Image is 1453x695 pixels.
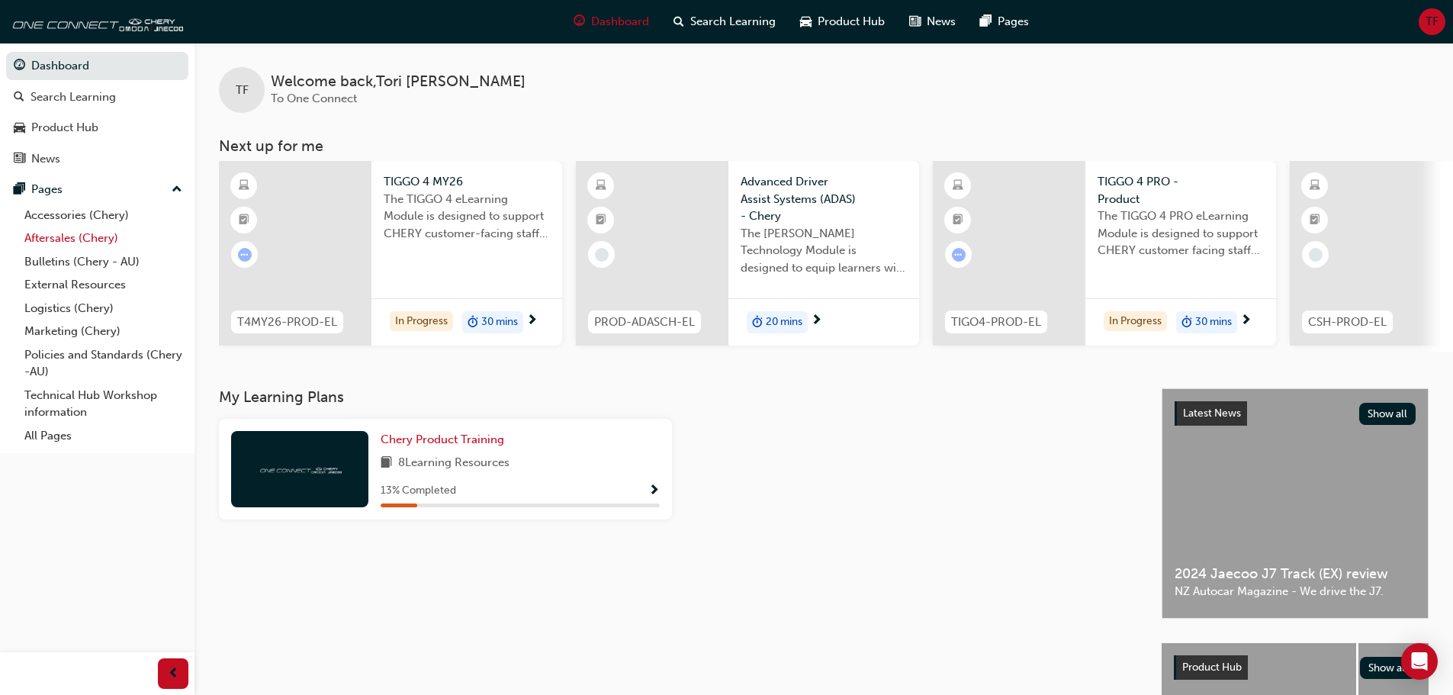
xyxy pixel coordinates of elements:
[238,248,252,262] span: learningRecordVerb_ATTEMPT-icon
[384,191,550,243] span: The TIGGO 4 eLearning Module is designed to support CHERY customer-facing staff with the product ...
[8,6,183,37] img: oneconnect
[661,6,788,37] a: search-iconSearch Learning
[14,183,25,197] span: pages-icon
[595,248,609,262] span: learningRecordVerb_NONE-icon
[1308,314,1387,331] span: CSH-PROD-EL
[952,248,966,262] span: learningRecordVerb_ATTEMPT-icon
[271,92,357,105] span: To One Connect
[239,176,249,196] span: learningResourceType_ELEARNING-icon
[18,227,188,250] a: Aftersales (Chery)
[1426,13,1439,31] span: TF
[468,313,478,333] span: duration-icon
[6,175,188,204] button: Pages
[648,484,660,498] span: Show Progress
[800,12,812,31] span: car-icon
[239,211,249,230] span: booktick-icon
[481,314,518,331] span: 30 mins
[673,12,684,31] span: search-icon
[14,121,25,135] span: car-icon
[1359,403,1416,425] button: Show all
[381,433,504,446] span: Chery Product Training
[766,314,802,331] span: 20 mins
[31,119,98,137] div: Product Hub
[18,273,188,297] a: External Resources
[6,83,188,111] a: Search Learning
[741,173,907,225] span: Advanced Driver Assist Systems (ADAS) - Chery
[596,211,606,230] span: booktick-icon
[258,462,342,476] img: oneconnect
[398,454,510,473] span: 8 Learning Resources
[1419,8,1445,35] button: TF
[390,311,453,332] div: In Progress
[909,12,921,31] span: news-icon
[741,225,907,277] span: The [PERSON_NAME] Technology Module is designed to equip learners with essential knowledge about ...
[933,161,1276,346] a: TIGO4-PROD-ELTIGGO 4 PRO - ProductThe TIGGO 4 PRO eLearning Module is designed to support CHERY c...
[951,314,1041,331] span: TIGO4-PROD-EL
[1175,401,1416,426] a: Latest NewsShow all
[1162,388,1429,619] a: Latest NewsShow all2024 Jaecoo J7 Track (EX) reviewNZ Autocar Magazine - We drive the J7.
[752,313,763,333] span: duration-icon
[18,384,188,424] a: Technical Hub Workshop information
[998,13,1029,31] span: Pages
[1240,314,1252,328] span: next-icon
[381,482,456,500] span: 13 % Completed
[168,664,179,684] span: prev-icon
[237,314,337,331] span: T4MY26-PROD-EL
[18,250,188,274] a: Bulletins (Chery - AU)
[953,211,963,230] span: booktick-icon
[1401,643,1438,680] div: Open Intercom Messenger
[561,6,661,37] a: guage-iconDashboard
[1175,565,1416,583] span: 2024 Jaecoo J7 Track (EX) review
[18,424,188,448] a: All Pages
[6,114,188,142] a: Product Hub
[1104,311,1167,332] div: In Progress
[1360,657,1417,679] button: Show all
[811,314,822,328] span: next-icon
[574,12,585,31] span: guage-icon
[271,73,526,91] span: Welcome back , Tori [PERSON_NAME]
[1309,248,1323,262] span: learningRecordVerb_NONE-icon
[1182,661,1242,674] span: Product Hub
[788,6,897,37] a: car-iconProduct Hub
[219,388,1137,406] h3: My Learning Plans
[594,314,695,331] span: PROD-ADASCH-EL
[1183,407,1241,420] span: Latest News
[1310,176,1320,196] span: learningResourceType_ELEARNING-icon
[1195,314,1232,331] span: 30 mins
[648,481,660,500] button: Show Progress
[591,13,649,31] span: Dashboard
[18,297,188,320] a: Logistics (Chery)
[219,161,562,346] a: T4MY26-PROD-ELTIGGO 4 MY26The TIGGO 4 eLearning Module is designed to support CHERY customer-faci...
[1098,208,1264,259] span: The TIGGO 4 PRO eLearning Module is designed to support CHERY customer facing staff with the prod...
[381,431,510,449] a: Chery Product Training
[968,6,1041,37] a: pages-iconPages
[31,150,60,168] div: News
[172,180,182,200] span: up-icon
[690,13,776,31] span: Search Learning
[6,145,188,173] a: News
[596,176,606,196] span: learningResourceType_ELEARNING-icon
[18,320,188,343] a: Marketing (Chery)
[1174,655,1416,680] a: Product HubShow all
[236,82,249,99] span: TF
[14,153,25,166] span: news-icon
[927,13,956,31] span: News
[14,60,25,73] span: guage-icon
[6,49,188,175] button: DashboardSearch LearningProduct HubNews
[381,454,392,473] span: book-icon
[980,12,992,31] span: pages-icon
[18,343,188,384] a: Policies and Standards (Chery -AU)
[194,137,1453,155] h3: Next up for me
[6,52,188,80] a: Dashboard
[953,176,963,196] span: learningResourceType_ELEARNING-icon
[1098,173,1264,208] span: TIGGO 4 PRO - Product
[1175,583,1416,600] span: NZ Autocar Magazine - We drive the J7.
[526,314,538,328] span: next-icon
[31,88,116,106] div: Search Learning
[1310,211,1320,230] span: booktick-icon
[14,91,24,105] span: search-icon
[384,173,550,191] span: TIGGO 4 MY26
[18,204,188,227] a: Accessories (Chery)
